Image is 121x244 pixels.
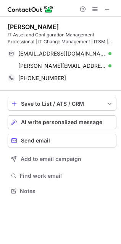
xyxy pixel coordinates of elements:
div: IT Asset and Configuration Management Professional | IT Change Management | ITSM | ITIL [8,31,116,45]
span: AI write personalized message [21,119,102,125]
button: Add to email campaign [8,152,116,166]
button: AI write personalized message [8,115,116,129]
span: [PHONE_NUMBER] [18,75,66,82]
img: ContactOut v5.3.10 [8,5,53,14]
span: [EMAIL_ADDRESS][DOMAIN_NAME] [18,50,106,57]
span: Find work email [20,172,113,179]
span: Notes [20,188,113,195]
button: Find work email [8,170,116,181]
button: Send email [8,134,116,147]
div: [PERSON_NAME] [8,23,59,31]
button: Notes [8,186,116,197]
span: [PERSON_NAME][EMAIL_ADDRESS][PERSON_NAME][DOMAIN_NAME] [18,62,106,69]
span: Send email [21,138,50,144]
button: save-profile-one-click [8,97,116,111]
div: Save to List / ATS / CRM [21,101,103,107]
span: Add to email campaign [21,156,81,162]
